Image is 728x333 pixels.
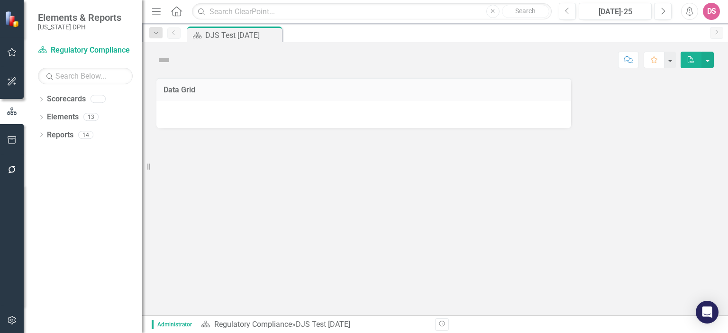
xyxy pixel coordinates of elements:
[152,320,196,329] span: Administrator
[579,3,652,20] button: [DATE]-25
[515,7,536,15] span: Search
[78,131,93,139] div: 14
[156,53,172,68] img: Not Defined
[83,113,99,121] div: 13
[201,319,428,330] div: »
[47,94,86,105] a: Scorecards
[296,320,350,329] div: DJS Test [DATE]
[38,68,133,84] input: Search Below...
[205,29,280,41] div: DJS Test [DATE]
[164,86,564,94] h3: Data Grid
[38,45,133,56] a: Regulatory Compliance
[703,3,720,20] button: DS
[47,130,73,141] a: Reports
[5,10,22,27] img: ClearPoint Strategy
[696,301,719,324] div: Open Intercom Messenger
[38,23,121,31] small: [US_STATE] DPH
[38,12,121,23] span: Elements & Reports
[582,6,648,18] div: [DATE]-25
[192,3,551,20] input: Search ClearPoint...
[502,5,549,18] button: Search
[214,320,292,329] a: Regulatory Compliance
[47,112,79,123] a: Elements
